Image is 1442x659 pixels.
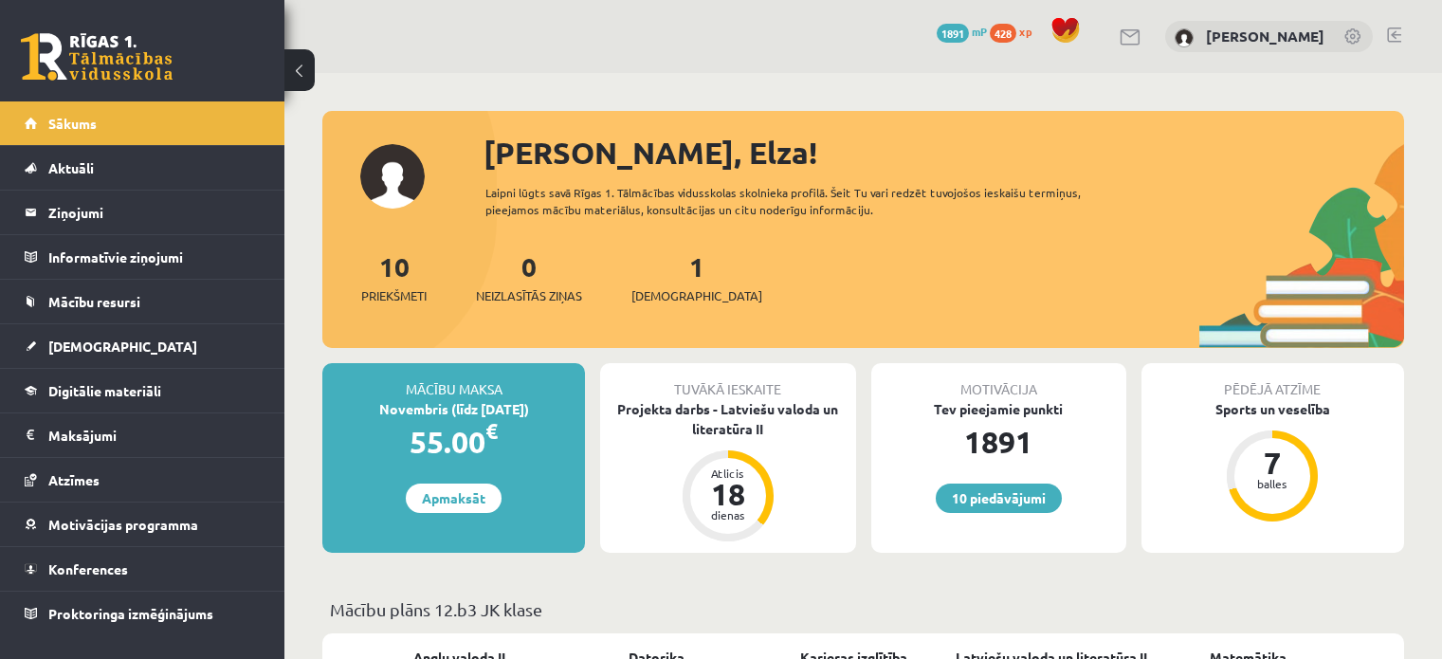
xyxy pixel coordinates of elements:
div: Projekta darbs - Latviešu valoda un literatūra II [600,399,855,439]
a: Digitālie materiāli [25,369,261,412]
div: 1891 [871,419,1126,465]
a: 10 piedāvājumi [936,484,1062,513]
span: xp [1019,24,1031,39]
a: Konferences [25,547,261,591]
a: [PERSON_NAME] [1206,27,1324,46]
a: Atzīmes [25,458,261,502]
div: Atlicis [700,467,757,479]
div: dienas [700,509,757,521]
a: Rīgas 1. Tālmācības vidusskola [21,33,173,81]
div: Motivācija [871,363,1126,399]
a: Projekta darbs - Latviešu valoda un literatūra II Atlicis 18 dienas [600,399,855,544]
a: Motivācijas programma [25,503,261,546]
a: 10Priekšmeti [361,249,427,305]
a: [DEMOGRAPHIC_DATA] [25,324,261,368]
a: Aktuāli [25,146,261,190]
a: Maksājumi [25,413,261,457]
div: 55.00 [322,419,585,465]
span: [DEMOGRAPHIC_DATA] [631,286,762,305]
a: Sākums [25,101,261,145]
a: 0Neizlasītās ziņas [476,249,582,305]
legend: Ziņojumi [48,191,261,234]
span: Proktoringa izmēģinājums [48,605,213,622]
div: Tuvākā ieskaite [600,363,855,399]
a: 428 xp [990,24,1041,39]
a: Proktoringa izmēģinājums [25,592,261,635]
a: Mācību resursi [25,280,261,323]
div: Laipni lūgts savā Rīgas 1. Tālmācības vidusskolas skolnieka profilā. Šeit Tu vari redzēt tuvojošo... [485,184,1135,218]
span: Aktuāli [48,159,94,176]
div: balles [1244,478,1301,489]
span: Atzīmes [48,471,100,488]
p: Mācību plāns 12.b3 JK klase [330,596,1396,622]
span: Priekšmeti [361,286,427,305]
span: Sākums [48,115,97,132]
a: 1891 mP [937,24,987,39]
span: 1891 [937,24,969,43]
div: [PERSON_NAME], Elza! [484,130,1404,175]
a: Sports un veselība 7 balles [1141,399,1404,524]
span: Digitālie materiāli [48,382,161,399]
a: Informatīvie ziņojumi [25,235,261,279]
div: Sports un veselība [1141,399,1404,419]
span: Motivācijas programma [48,516,198,533]
legend: Maksājumi [48,413,261,457]
div: Tev pieejamie punkti [871,399,1126,419]
span: Neizlasītās ziņas [476,286,582,305]
span: [DEMOGRAPHIC_DATA] [48,338,197,355]
img: Elza Veinberga [1175,28,1194,47]
span: 428 [990,24,1016,43]
div: Mācību maksa [322,363,585,399]
span: Konferences [48,560,128,577]
span: € [485,417,498,445]
span: Mācību resursi [48,293,140,310]
div: 18 [700,479,757,509]
div: 7 [1244,448,1301,478]
a: 1[DEMOGRAPHIC_DATA] [631,249,762,305]
div: Pēdējā atzīme [1141,363,1404,399]
span: mP [972,24,987,39]
div: Novembris (līdz [DATE]) [322,399,585,419]
legend: Informatīvie ziņojumi [48,235,261,279]
a: Apmaksāt [406,484,502,513]
a: Ziņojumi [25,191,261,234]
